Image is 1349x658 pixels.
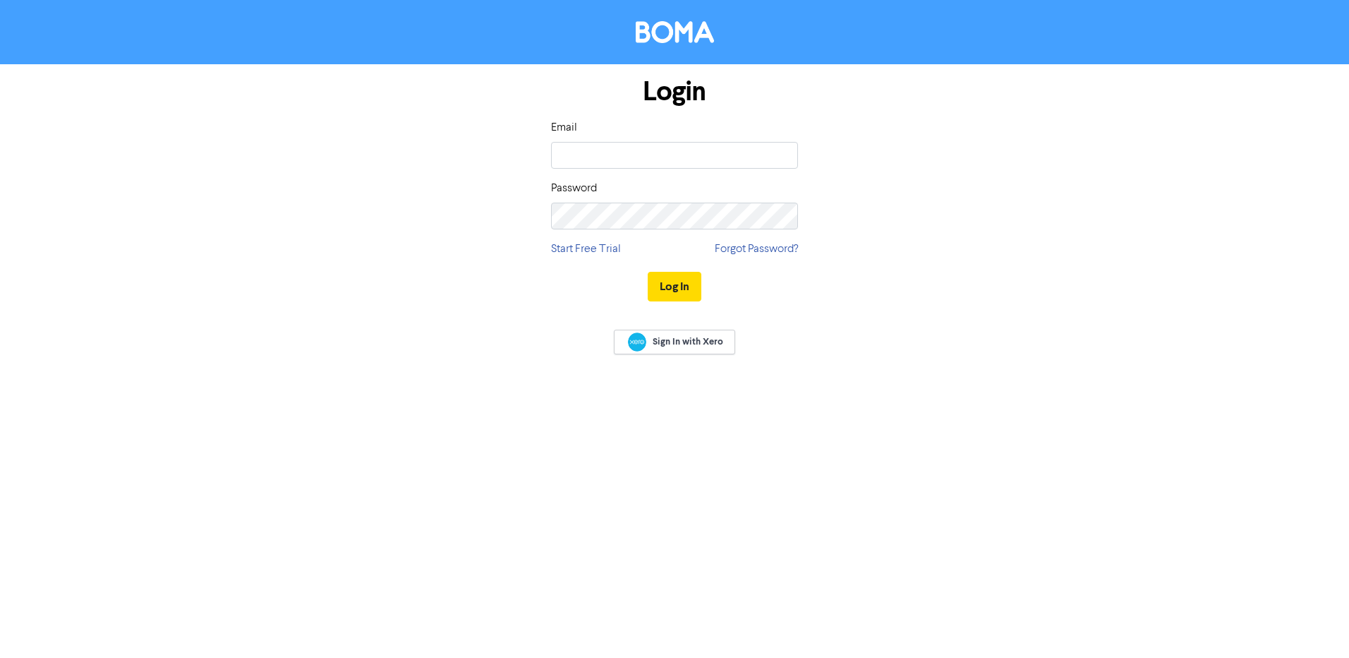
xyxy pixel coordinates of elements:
[653,335,723,348] span: Sign In with Xero
[636,21,714,43] img: BOMA Logo
[648,272,701,301] button: Log In
[551,119,577,136] label: Email
[551,241,621,258] a: Start Free Trial
[551,180,597,197] label: Password
[551,76,798,108] h1: Login
[1278,590,1349,658] iframe: Chat Widget
[628,333,646,352] img: Xero logo
[715,241,798,258] a: Forgot Password?
[614,330,735,354] a: Sign In with Xero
